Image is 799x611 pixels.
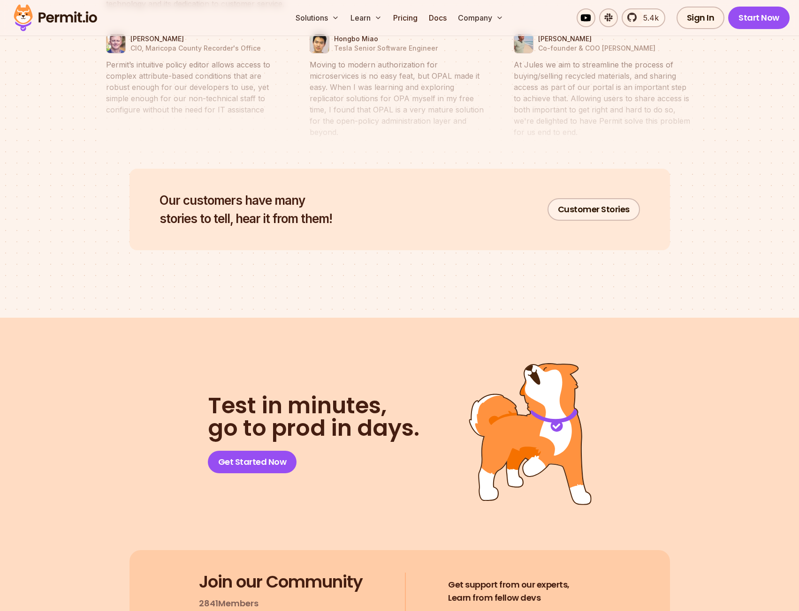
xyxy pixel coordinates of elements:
a: Start Now [728,7,790,29]
blockquote: At Jules we aim to streamline the process of buying/selling recycled materials, and sharing acces... [514,59,693,138]
p: Hongbo Miao [334,34,438,44]
img: Hongbo Miao | Tesla Senior Software Engineer [310,31,329,56]
a: Pricing [389,8,421,27]
a: Sign In [677,7,725,29]
blockquote: Moving to modern authorization for microservices is no easy feat, but OPAL made it easy. When I w... [310,59,489,138]
span: Get support from our experts, [448,578,570,591]
p: CIO, Maricopa County Recorder's Office [130,44,261,53]
a: Docs [425,8,450,27]
h3: Join our Community [199,573,363,591]
h2: stories to tell, hear it from them! [160,191,332,228]
p: Tesla Senior Software Engineer [334,44,438,53]
span: Our customers have many [160,191,332,209]
p: [PERSON_NAME] [130,34,261,44]
button: Learn [347,8,386,27]
button: Solutions [292,8,343,27]
a: 5.4k [622,8,665,27]
p: Co-founder & COO [PERSON_NAME] [538,44,655,53]
img: Permit logo [9,2,101,34]
blockquote: Permit’s intuitive policy editor allows access to complex attribute-based conditions that are rob... [106,59,286,115]
p: 2841 Members [199,597,259,610]
button: Company [454,8,507,27]
h2: go to prod in days. [208,395,419,440]
span: 5.4k [638,12,659,23]
a: Get Started Now [208,451,297,473]
img: Nate Young | CIO, Maricopa County Recorder's Office [107,31,125,56]
h4: Learn from fellow devs [448,578,570,604]
img: Jean Philippe Boul | Co-founder & COO Jules AI [514,31,533,56]
p: [PERSON_NAME] [538,34,655,44]
a: Customer Stories [548,198,640,221]
span: Test in minutes, [208,395,419,417]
